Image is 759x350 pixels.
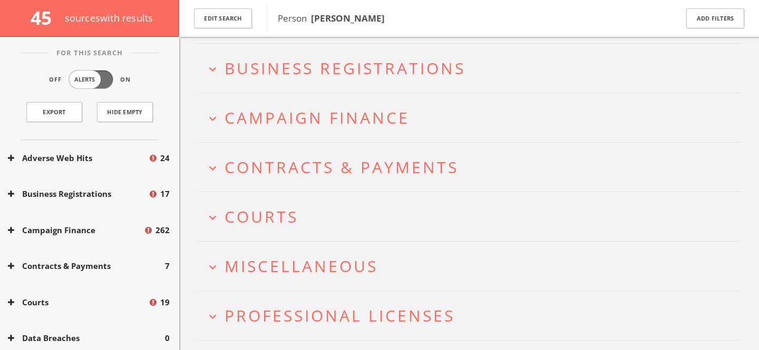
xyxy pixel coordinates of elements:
[8,332,165,344] button: Data Breaches
[155,224,170,236] span: 262
[278,12,385,24] span: Person
[165,260,170,272] span: 7
[225,107,410,128] span: Campaign Finance
[206,112,220,126] i: expand_more
[206,158,741,176] button: expand_moreContracts & Payments
[8,188,148,200] button: Business Registrations
[206,260,220,274] i: expand_more
[206,307,741,324] button: expand_moreProfessional Licenses
[8,152,148,164] button: Adverse Web Hits
[48,48,131,58] span: For This Search
[8,224,143,236] button: Campaign Finance
[206,59,741,77] button: expand_moreBusiness Registrations
[206,208,741,225] button: expand_moreCourts
[225,206,298,227] span: Courts
[225,57,465,79] span: Business Registrations
[225,156,459,178] span: Contracts & Payments
[160,188,170,200] span: 17
[206,62,220,76] i: expand_more
[165,332,170,344] span: 0
[225,305,455,326] span: Professional Licenses
[26,102,82,122] a: Export
[8,260,165,272] button: Contracts & Payments
[206,309,220,324] i: expand_more
[206,211,220,225] i: expand_more
[8,296,148,308] button: Courts
[120,75,131,84] span: On
[194,8,252,29] button: Edit Search
[206,109,741,126] button: expand_moreCampaign Finance
[311,12,385,24] b: [PERSON_NAME]
[206,257,741,275] button: expand_moreMiscellaneous
[160,296,170,308] span: 19
[225,255,378,277] span: Miscellaneous
[160,152,170,164] span: 24
[206,161,220,175] i: expand_more
[49,75,62,84] span: Off
[686,8,744,29] button: Add Filters
[65,12,153,24] span: source s with results
[97,102,153,122] button: Hide Empty
[31,5,61,30] span: 45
